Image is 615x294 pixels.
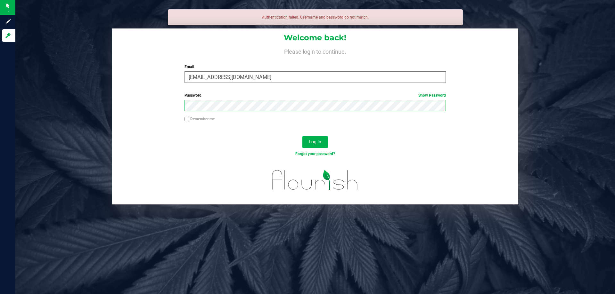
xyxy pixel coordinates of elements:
button: Log In [302,136,328,148]
h1: Welcome back! [112,34,518,42]
label: Email [184,64,446,70]
h4: Please login to continue. [112,47,518,55]
span: Password [184,93,201,98]
span: Log In [309,139,321,144]
a: Show Password [418,93,446,98]
input: Remember me [184,117,189,121]
label: Remember me [184,116,215,122]
inline-svg: Log in [5,32,11,39]
inline-svg: Sign up [5,19,11,25]
div: Authentication failed. Username and password do not match. [168,9,463,25]
img: flourish_logo.svg [264,164,366,196]
a: Forgot your password? [295,152,335,156]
